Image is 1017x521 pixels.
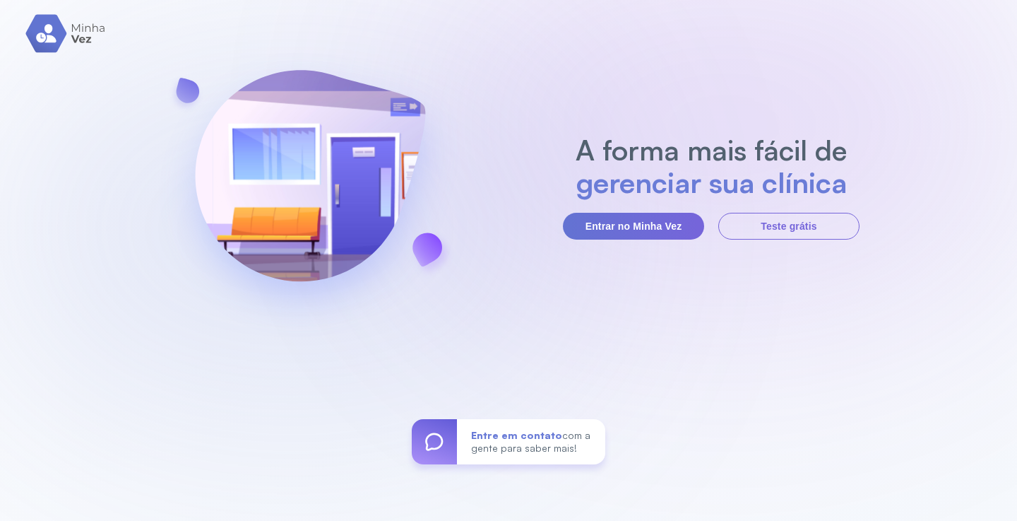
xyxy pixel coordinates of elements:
[412,419,605,464] a: Entre em contatocom a gente para saber mais!
[457,419,605,464] div: com a gente para saber mais!
[157,33,463,340] img: banner-login.svg
[569,134,855,166] h2: A forma mais fácil de
[563,213,704,240] button: Entrar no Minha Vez
[25,14,107,53] img: logo.svg
[569,166,855,199] h2: gerenciar sua clínica
[471,429,562,441] span: Entre em contato
[718,213,860,240] button: Teste grátis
